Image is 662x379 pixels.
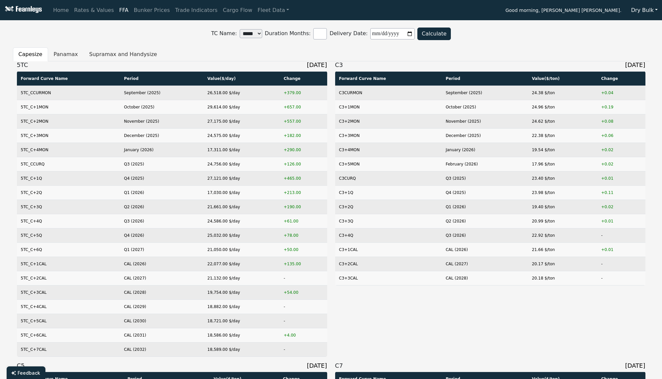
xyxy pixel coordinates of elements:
[265,26,330,42] label: Duration Months:
[17,128,120,143] td: 5TC_C+3MON
[280,114,327,128] td: +557.00
[17,143,120,157] td: 5TC_C+4MON
[335,100,442,114] td: C3+1MON
[597,228,645,242] td: -
[335,114,442,128] td: C3+2MON
[204,71,280,86] th: Value ($/day)
[17,214,120,228] td: 5TC_C+4Q
[442,214,528,228] td: Q2 (2026)
[17,328,120,342] td: 5TC_C+6CAL
[280,285,327,299] td: +54.00
[280,271,327,285] td: -
[120,342,204,356] td: CAL (2032)
[120,257,204,271] td: CAL (2026)
[17,200,120,214] td: 5TC_C+3Q
[220,4,255,17] a: Cargo Flow
[204,271,280,285] td: 21,132.00 $/day
[528,214,597,228] td: 20.99 $/ton
[120,285,204,299] td: CAL (2028)
[335,171,442,185] td: C3CURQ
[335,86,442,100] td: C3CURMON
[442,242,528,257] td: CAL (2026)
[17,342,120,356] td: 5TC_C+7CAL
[120,171,204,185] td: Q4 (2025)
[528,128,597,143] td: 22.38 $/ton
[17,362,327,369] h3: C5
[204,314,280,328] td: 18,721.00 $/day
[204,171,280,185] td: 27,121.00 $/day
[335,271,442,285] td: C3+3CAL
[307,61,327,69] span: [DATE]
[280,200,327,214] td: +190.00
[442,171,528,185] td: Q3 (2025)
[597,271,645,285] td: -
[528,157,597,171] td: 17.96 $/ton
[204,157,280,171] td: 24,756.00 $/day
[120,157,204,171] td: Q3 (2025)
[17,285,120,299] td: 5TC_C+3CAL
[280,228,327,242] td: +78.00
[280,171,327,185] td: +465.00
[280,242,327,257] td: +50.00
[50,4,71,17] a: Home
[211,27,265,41] label: TC Name:
[204,242,280,257] td: 21,050.00 $/day
[120,185,204,200] td: Q1 (2026)
[280,157,327,171] td: +126.00
[597,71,645,86] th: Change
[625,362,645,369] span: [DATE]
[204,214,280,228] td: 24,586.00 $/day
[417,28,451,40] button: Calculate
[204,200,280,214] td: 21,661.00 $/day
[17,271,120,285] td: 5TC_C+2CAL
[506,5,622,17] span: Good morning, [PERSON_NAME] [PERSON_NAME].
[17,71,120,86] th: Forward Curve Name
[280,100,327,114] td: +657.00
[48,47,84,61] button: Panamax
[204,185,280,200] td: 17,030.00 $/day
[442,271,528,285] td: CAL (2028)
[528,242,597,257] td: 21.66 $/ton
[17,242,120,257] td: 5TC_C+6Q
[335,257,442,271] td: C3+2CAL
[313,28,327,39] input: Duration Months:
[335,228,442,242] td: C3+4Q
[120,271,204,285] td: CAL (2027)
[240,29,262,38] select: TC Name:
[117,4,131,17] a: FFA
[307,362,327,369] span: [DATE]
[528,71,597,86] th: Value ($/ton)
[597,171,645,185] td: +0.01
[597,157,645,171] td: +0.02
[120,214,204,228] td: Q3 (2026)
[597,114,645,128] td: +0.08
[13,47,48,61] button: Capesize
[17,257,120,271] td: 5TC_C+1CAL
[597,86,645,100] td: +0.04
[528,143,597,157] td: 19.54 $/ton
[280,314,327,328] td: -
[442,143,528,157] td: January (2026)
[255,4,292,17] a: Fleet Data
[280,299,327,314] td: -
[204,114,280,128] td: 27,175.00 $/day
[131,4,172,17] a: Bunker Prices
[17,314,120,328] td: 5TC_C+5CAL
[597,185,645,200] td: +0.11
[204,257,280,271] td: 22,077.00 $/day
[442,128,528,143] td: December (2025)
[442,157,528,171] td: February (2026)
[528,100,597,114] td: 24.96 $/ton
[528,171,597,185] td: 23.40 $/ton
[120,114,204,128] td: November (2025)
[17,86,120,100] td: 5TC_CCURMON
[120,314,204,328] td: CAL (2030)
[625,61,645,69] span: [DATE]
[627,4,662,17] button: Dry Bulk
[597,200,645,214] td: +0.02
[120,242,204,257] td: Q1 (2027)
[72,4,117,17] a: Rates & Values
[597,257,645,271] td: -
[442,228,528,242] td: Q3 (2026)
[280,185,327,200] td: +213.00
